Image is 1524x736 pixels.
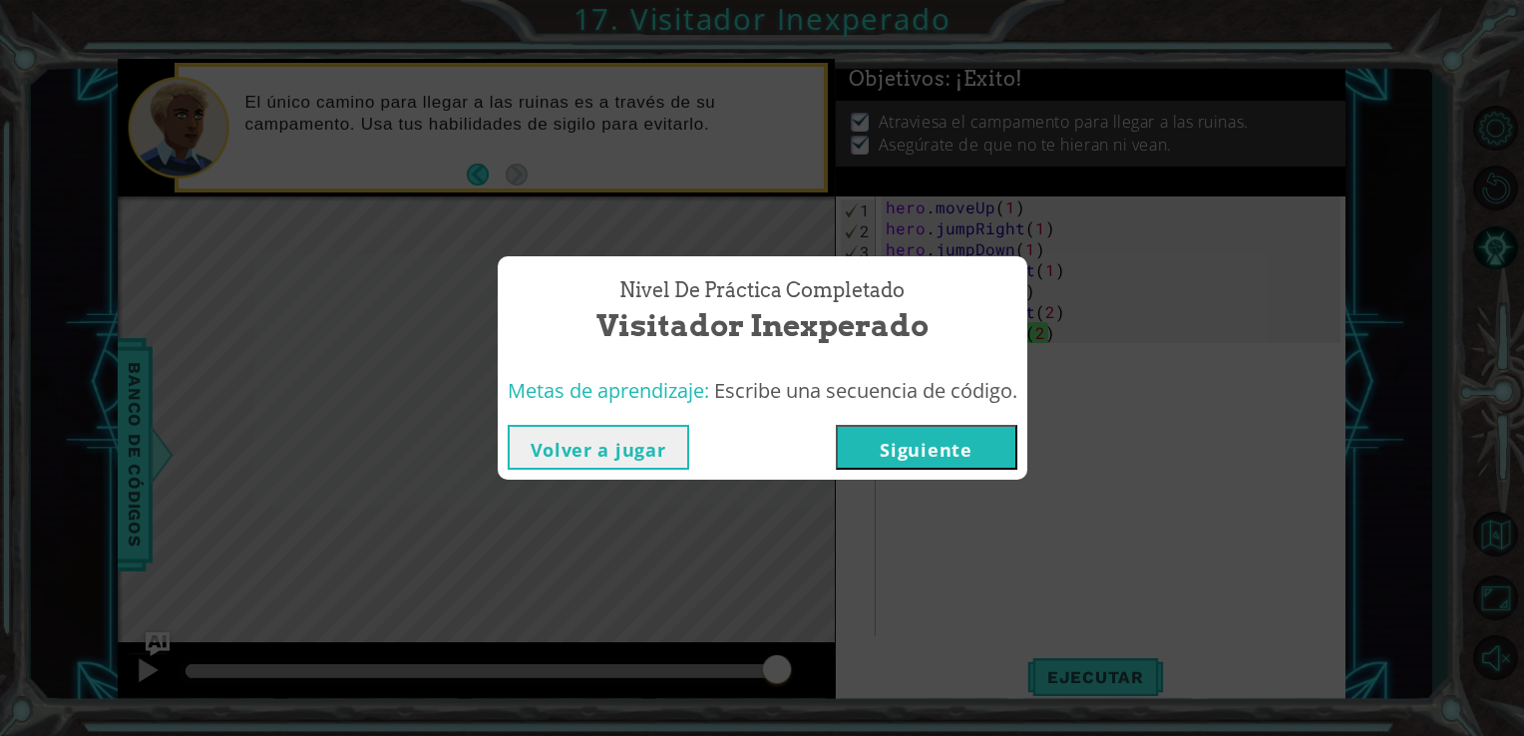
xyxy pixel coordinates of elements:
span: Escribe una secuencia de código. [714,377,1017,404]
span: Visitador Inexperado [596,304,929,347]
button: Siguiente [836,425,1017,470]
button: Volver a jugar [508,425,689,470]
span: Nivel de práctica Completado [619,276,905,305]
span: Metas de aprendizaje: [508,377,709,404]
